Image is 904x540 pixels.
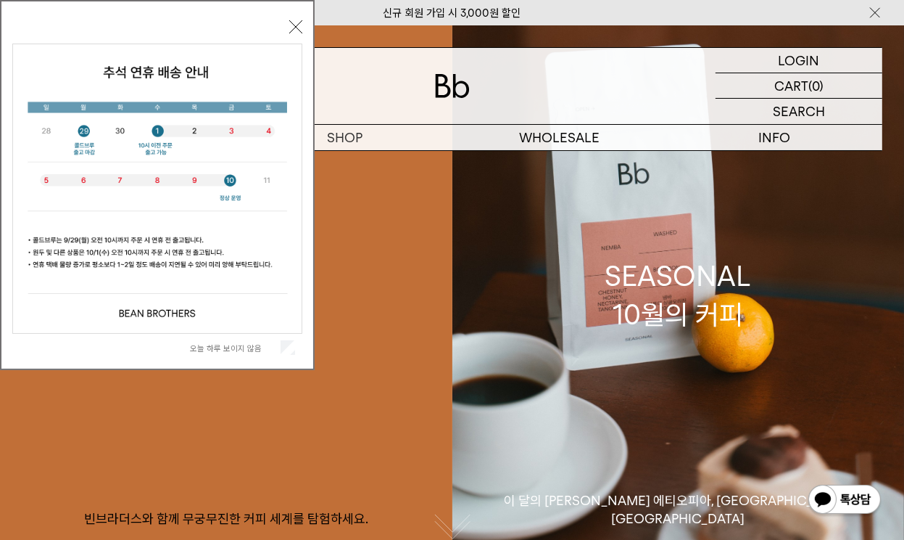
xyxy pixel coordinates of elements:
a: LOGIN [716,48,882,73]
img: 카카오톡 채널 1:1 채팅 버튼 [807,483,882,518]
button: 닫기 [289,20,302,33]
a: 신규 회원 가입 시 3,000원 할인 [383,7,521,20]
p: SEARCH [773,99,825,124]
img: 5e4d662c6b1424087153c0055ceb1a13_140731.jpg [13,44,302,333]
img: 로고 [435,74,470,98]
label: 오늘 하루 보이지 않음 [190,343,278,353]
a: SHOP [237,125,452,150]
p: INFO [667,125,882,150]
p: CART [774,73,808,98]
p: LOGIN [779,48,820,73]
a: CART (0) [716,73,882,99]
p: (0) [808,73,824,98]
p: WHOLESALE [452,125,668,150]
div: SEASONAL 10월의 커피 [605,257,751,334]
